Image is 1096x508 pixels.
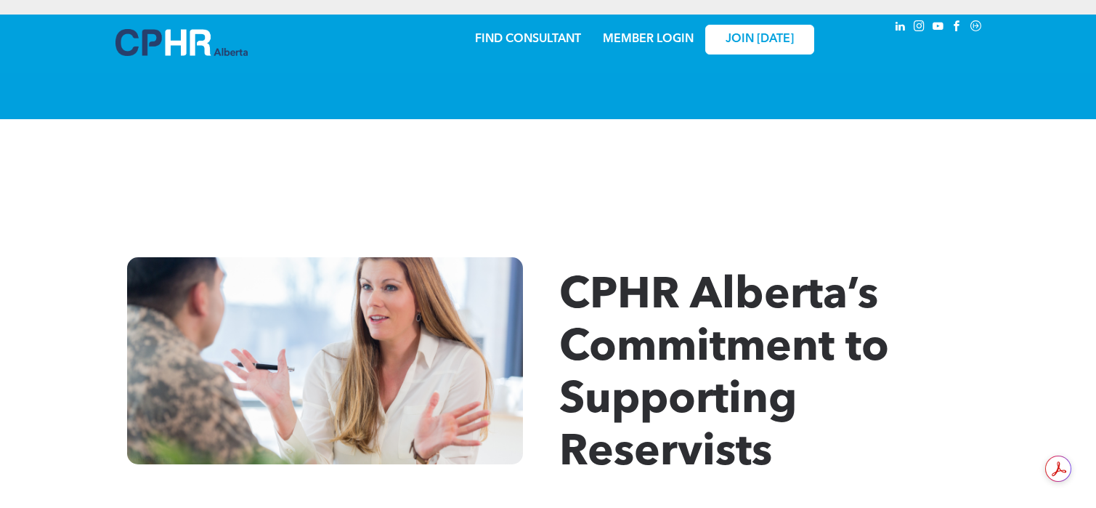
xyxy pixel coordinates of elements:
img: A blue and white logo for cp alberta [115,29,248,56]
a: instagram [912,18,927,38]
a: JOIN [DATE] [705,25,814,55]
a: facebook [949,18,965,38]
a: youtube [930,18,946,38]
a: MEMBER LOGIN [603,33,694,45]
a: FIND CONSULTANT [475,33,581,45]
span: JOIN [DATE] [726,33,794,47]
span: CPHR Alberta’s Commitment to Supporting Reservists [559,275,889,475]
a: linkedin [893,18,909,38]
a: Social network [968,18,984,38]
